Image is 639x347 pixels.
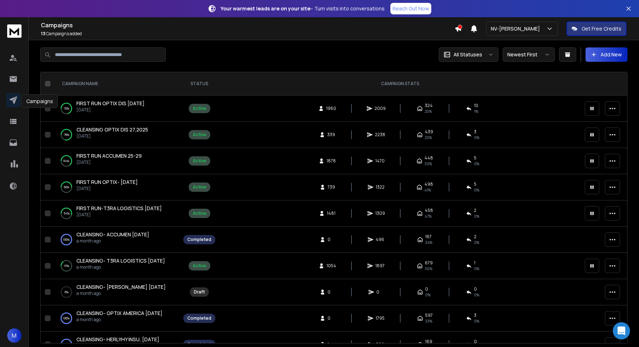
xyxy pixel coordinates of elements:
span: 41 % [424,187,431,193]
td: 100%CLEANSING- OPTIX AMERICA [DATE]a month ago [53,305,179,332]
span: 0 [376,289,384,295]
span: 0 [425,286,428,292]
td: 79%CLEANSING OPTIX DIS 27,2025[DATE] [53,122,179,148]
span: 33 % [425,318,432,324]
p: 100 % [63,236,70,243]
div: Completed [187,315,211,321]
p: Campaigns added [41,31,455,37]
p: 79 % [64,131,69,138]
span: 5 [474,181,476,187]
span: 0 % [474,266,479,272]
span: 1 [474,260,475,266]
button: Add New [586,47,628,62]
a: CLEANSING- ACCUMEN [DATE] [76,231,149,238]
th: CAMPAIGN NAME [53,72,179,96]
div: Draft [194,289,205,295]
a: CLEANSING- [PERSON_NAME] [DATE] [76,283,166,291]
a: CLEANSING OPTIX DIS 27,2025 [76,126,148,133]
span: 0 [474,339,477,344]
td: 0%CLEANSING- [PERSON_NAME] [DATE]a month ago [53,279,179,305]
div: Active [193,263,206,269]
span: FIRST RUN OPTIX- [DATE] [76,179,138,185]
span: CLEANSING- OPTIX AMERICA [DATE] [76,310,163,316]
span: FIRST RUN-T3RA LOGISTICS [DATE] [76,205,162,212]
span: 1309 [375,210,385,216]
span: 1878 [326,158,336,164]
span: 324 [425,103,433,108]
span: 167 [425,234,432,240]
span: CLEANSING- HERLYHY INSU, [DATE] [76,336,159,343]
button: M [7,328,22,343]
span: 0% [474,292,479,298]
td: 70%FIRST RUN OPTIX DIS [DATE][DATE] [53,96,179,122]
p: NV-[PERSON_NAME] [491,25,543,32]
span: 1481 [327,210,335,216]
td: 64%FIRST RUN ACCUMEN 25-29[DATE] [53,148,179,174]
span: 0 % [474,187,479,193]
span: CLEANSING- T3RA LOGISTICS [DATE] [76,257,165,264]
p: a month ago [76,291,166,296]
span: 3 [474,313,476,318]
span: 30 % [424,161,432,167]
span: 1054 [326,263,336,269]
p: [DATE] [76,212,162,218]
span: 1795 [376,315,385,321]
span: 1470 [375,158,385,164]
span: 339 [327,132,335,138]
span: 169 [425,339,432,344]
p: 50 % [64,184,69,191]
p: a month ago [76,264,165,270]
a: FIRST RUN OPTIX DIS [DATE] [76,100,145,107]
p: 100 % [63,315,70,322]
div: Active [193,132,206,138]
div: Active [193,106,206,111]
a: FIRST RUN ACCUMEN 25-29 [76,152,142,159]
span: 597 [425,313,433,318]
strong: Your warmest leads are on your site [221,5,310,12]
a: FIRST RUN-T3RA LOGISTICS [DATE] [76,205,162,212]
div: Open Intercom Messenger [613,322,630,339]
div: Active [193,158,206,164]
p: 0 % [65,288,69,296]
span: 0 % [474,240,479,245]
p: 54 % [64,210,70,217]
a: CLEANSING- HERLYHY INSU, [DATE] [76,336,159,343]
span: 496 [376,237,384,242]
span: 2238 [375,132,385,138]
span: 36 % [425,266,432,272]
p: [DATE] [76,107,145,113]
span: 2 [474,234,476,240]
p: – Turn visits into conversations [221,5,385,12]
span: 0 [474,286,477,292]
div: Active [193,210,206,216]
td: 50%FIRST RUN OPTIX- [DATE][DATE] [53,174,179,200]
p: a month ago [76,317,163,323]
td: 54%FIRST RUN-T3RA LOGISTICS [DATE][DATE] [53,200,179,227]
span: 2009 [375,106,386,111]
span: 34 % [425,240,432,245]
p: All Statuses [454,51,482,58]
span: 448 [424,155,433,161]
span: 0 % [474,135,479,140]
span: 13 [41,31,45,37]
span: 458 [425,208,433,213]
th: STATUS [179,72,220,96]
div: Campaigns [22,94,58,108]
p: [DATE] [76,133,148,139]
span: 739 [328,184,335,190]
span: 679 [425,260,433,266]
span: 1960 [326,106,336,111]
span: 0 % [474,161,479,167]
p: [DATE] [76,186,138,191]
div: Completed [187,237,211,242]
div: Active [193,184,206,190]
p: 64 % [64,157,69,165]
p: 70 % [64,105,69,112]
span: 0 % [474,318,479,324]
span: 20 % [425,135,432,140]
